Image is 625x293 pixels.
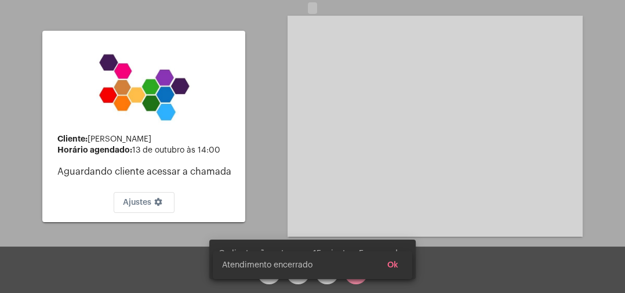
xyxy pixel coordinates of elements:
div: [PERSON_NAME] [57,135,236,144]
div: 13 de outubro às 14:00 [57,146,236,155]
span: Ok [387,261,398,269]
button: Ajustes [114,192,175,213]
mat-icon: settings [151,197,165,211]
span: Ajustes [123,198,165,207]
p: Aguardando cliente acessar a chamada [57,167,236,177]
img: 7bf4c2a9-cb5a-6366-d80e-59e5d4b2024a.png [92,46,195,127]
strong: Cliente: [57,135,88,143]
span: Atendimento encerrado [222,259,312,271]
strong: Horário agendado: [57,146,132,154]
